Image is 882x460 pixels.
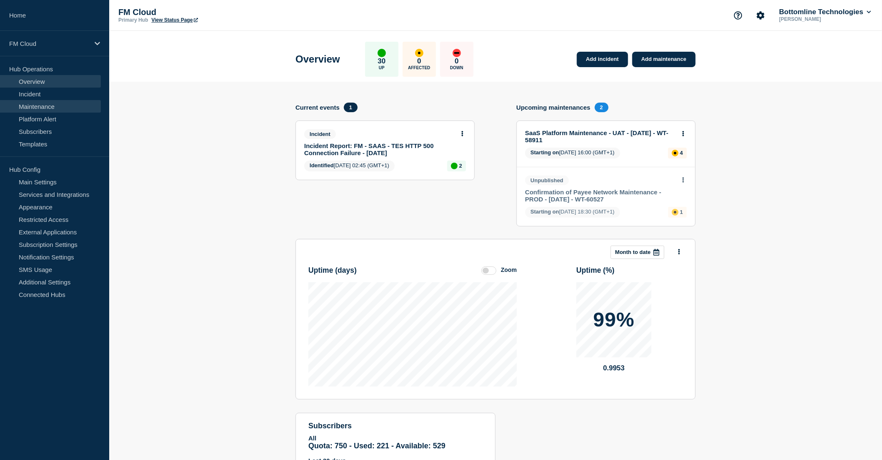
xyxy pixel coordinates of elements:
[593,310,634,330] p: 99%
[344,103,358,112] span: 1
[304,161,395,171] span: [DATE] 02:45 (GMT+1)
[118,17,148,23] p: Primary Hub
[308,442,446,450] span: Quota: 750 - Used: 221 - Available: 529
[729,7,747,24] button: Support
[516,104,591,111] h4: Upcoming maintenances
[632,52,696,67] a: Add maintenance
[378,49,386,57] div: up
[459,163,462,169] p: 2
[453,49,461,57] div: down
[151,17,198,23] a: View Status Page
[680,150,683,156] p: 4
[308,435,483,442] p: All
[778,8,873,16] button: Bottomline Technologies
[525,129,676,143] a: SaaS Platform Maintenance - UAT - [DATE] - WT-58911
[672,150,679,156] div: affected
[310,162,334,168] span: Identified
[308,266,357,275] h3: Uptime ( days )
[296,104,340,111] h4: Current events
[525,148,620,158] span: [DATE] 16:00 (GMT+1)
[415,49,423,57] div: affected
[576,266,615,275] h3: Uptime ( % )
[576,364,651,372] p: 0.9953
[9,40,89,47] p: FM Cloud
[531,209,559,215] span: Starting on
[308,422,483,430] h4: subscribers
[525,207,620,218] span: [DATE] 18:30 (GMT+1)
[408,65,430,70] p: Affected
[595,103,609,112] span: 2
[378,57,386,65] p: 30
[531,149,559,156] span: Starting on
[417,57,421,65] p: 0
[577,52,628,67] a: Add incident
[296,53,340,65] h1: Overview
[615,249,651,255] p: Month to date
[451,163,458,169] div: up
[455,57,459,65] p: 0
[304,142,455,156] a: Incident Report: FM - SAAS - TES HTTP 500 Connection Failure - [DATE]
[304,129,336,139] span: Incident
[778,16,864,22] p: [PERSON_NAME]
[118,8,285,17] p: FM Cloud
[450,65,464,70] p: Down
[680,209,683,215] p: 1
[752,7,769,24] button: Account settings
[525,189,676,203] a: Confirmation of Payee Network Maintenance - PROD - [DATE] - WT-60527
[672,209,679,216] div: affected
[379,65,385,70] p: Up
[501,266,517,273] div: Zoom
[525,176,569,185] span: Unpublished
[611,246,664,259] button: Month to date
